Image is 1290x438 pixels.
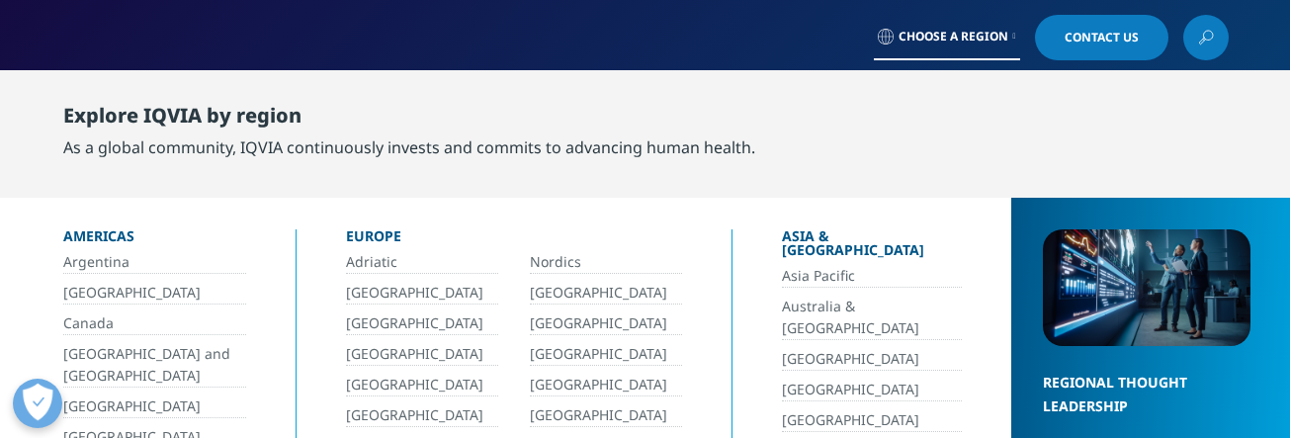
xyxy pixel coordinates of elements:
span: Contact Us [1065,32,1139,44]
a: [GEOGRAPHIC_DATA] [346,343,498,366]
a: Argentina [63,251,246,274]
div: Americas [63,229,246,251]
a: [GEOGRAPHIC_DATA] [63,395,246,418]
a: [GEOGRAPHIC_DATA] [530,282,682,305]
button: Abrir preferências [13,379,62,428]
a: [GEOGRAPHIC_DATA] [530,343,682,366]
img: 2093_analyzing-data-using-big-screen-display-and-laptop.png [1043,229,1250,346]
a: [GEOGRAPHIC_DATA] [346,312,498,335]
a: [GEOGRAPHIC_DATA] [530,312,682,335]
div: As a global community, IQVIA continuously invests and commits to advancing human health. [63,135,755,159]
a: [GEOGRAPHIC_DATA] [530,404,682,427]
a: [GEOGRAPHIC_DATA] [346,374,498,396]
a: Contact Us [1035,15,1168,60]
a: [GEOGRAPHIC_DATA] [346,404,498,427]
a: Canada [63,312,246,335]
div: Explore IQVIA by region [63,104,755,135]
div: Europe [346,229,682,251]
a: Asia Pacific [782,265,962,288]
a: [GEOGRAPHIC_DATA] and [GEOGRAPHIC_DATA] [63,343,246,388]
span: Choose a Region [899,29,1008,44]
a: [GEOGRAPHIC_DATA] [782,409,962,432]
a: Australia & [GEOGRAPHIC_DATA] [782,296,962,340]
a: [GEOGRAPHIC_DATA] [782,348,962,371]
a: [GEOGRAPHIC_DATA] [63,282,246,305]
a: [GEOGRAPHIC_DATA] [530,374,682,396]
nav: Primary [228,69,1229,162]
a: [GEOGRAPHIC_DATA] [346,282,498,305]
a: Adriatic [346,251,498,274]
a: [GEOGRAPHIC_DATA] [782,379,962,401]
div: Asia & [GEOGRAPHIC_DATA] [782,229,962,265]
a: Nordics [530,251,682,274]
